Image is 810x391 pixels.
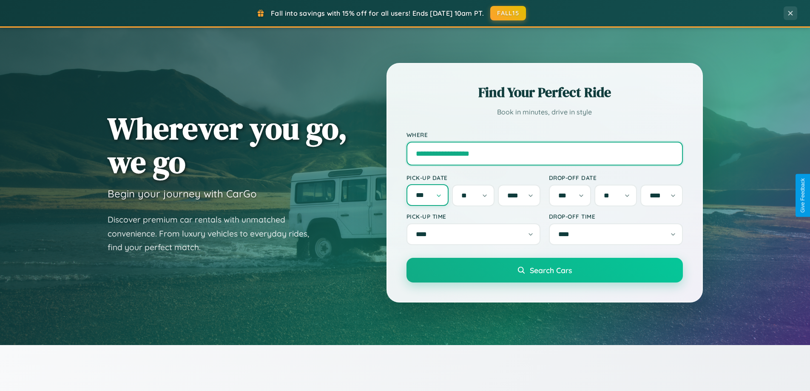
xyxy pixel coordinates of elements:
[549,213,683,220] label: Drop-off Time
[406,131,683,138] label: Where
[490,6,526,20] button: FALL15
[800,178,806,213] div: Give Feedback
[271,9,484,17] span: Fall into savings with 15% off for all users! Ends [DATE] 10am PT.
[406,258,683,283] button: Search Cars
[530,265,572,275] span: Search Cars
[108,111,347,179] h1: Wherever you go, we go
[549,174,683,181] label: Drop-off Date
[406,174,540,181] label: Pick-up Date
[108,213,320,254] p: Discover premium car rentals with unmatched convenience. From luxury vehicles to everyday rides, ...
[406,106,683,118] p: Book in minutes, drive in style
[406,213,540,220] label: Pick-up Time
[108,187,257,200] h3: Begin your journey with CarGo
[406,83,683,102] h2: Find Your Perfect Ride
